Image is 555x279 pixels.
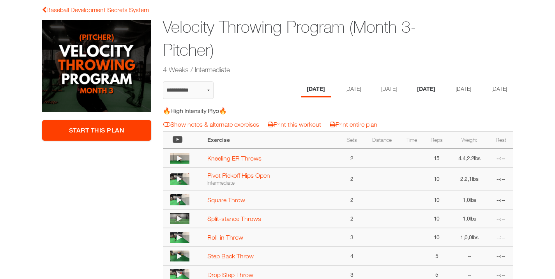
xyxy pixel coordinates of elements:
span: lbs [470,196,476,203]
li: Day 6 [486,81,513,97]
td: 2 [340,209,364,228]
td: --:-- [489,247,513,265]
a: Start This Plan [42,120,151,141]
a: Print entire plan [330,121,377,128]
h5: 🔥High Intensity Plyo🔥 [163,106,302,115]
a: Show notes & alternate exercises [163,121,259,128]
a: Square Throw [207,196,245,203]
th: Reps [424,131,450,149]
td: 1,0 [450,209,489,228]
img: thumbnail.png [170,213,189,224]
span: lbs [472,234,479,240]
h1: Velocity Throwing Program (Month 3-Pitcher) [163,16,453,62]
td: 10 [424,190,450,209]
td: --:-- [489,209,513,228]
li: Day 2 [339,81,367,97]
th: Rest [489,131,513,149]
img: thumbnail.png [170,232,189,243]
td: --:-- [489,149,513,168]
a: Split-stance Throws [207,215,261,222]
td: --:-- [489,228,513,247]
td: 2 [340,168,364,190]
span: lbs [470,215,476,222]
li: Day 5 [450,81,477,97]
img: thumbnail.png [170,194,189,205]
a: Print this workout [268,121,321,128]
th: Exercise [203,131,340,149]
h2: 4 Weeks / Intermediate [163,65,453,74]
span: lbs [474,155,481,161]
a: Baseball Development Secrets System [42,6,149,13]
td: 4 [340,247,364,265]
img: Velocity Throwing Program (Month 3-Pitcher) [42,20,151,112]
a: Step Back Throw [207,253,254,260]
a: Pivot Pickoff Hips Open [207,172,270,179]
li: Day 1 [301,81,331,97]
td: --:-- [489,168,513,190]
td: 10 [424,209,450,228]
th: Time [399,131,424,149]
a: Kneeling ER Throws [207,155,262,162]
div: Intermediate [207,179,336,186]
td: 2 [340,190,364,209]
li: Day 4 [411,81,441,97]
img: thumbnail.png [170,173,189,184]
th: Weight [450,131,489,149]
td: 15 [424,149,450,168]
td: 5 [424,247,450,265]
td: 2.2,1 [450,168,489,190]
td: 3 [340,228,364,247]
td: --:-- [489,190,513,209]
td: -- [450,247,489,265]
td: 10 [424,228,450,247]
li: Day 3 [375,81,403,97]
a: Roll-in Throw [207,234,243,241]
a: Drop Step Throw [207,271,253,278]
td: 2 [340,149,364,168]
td: 1,0 [450,190,489,209]
img: thumbnail.png [170,251,189,261]
img: thumbnail.png [170,153,189,164]
td: 1,0,0 [450,228,489,247]
span: lbs [472,175,479,182]
th: Distance [364,131,400,149]
td: 10 [424,168,450,190]
th: Sets [340,131,364,149]
td: 4.4,2.2 [450,149,489,168]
